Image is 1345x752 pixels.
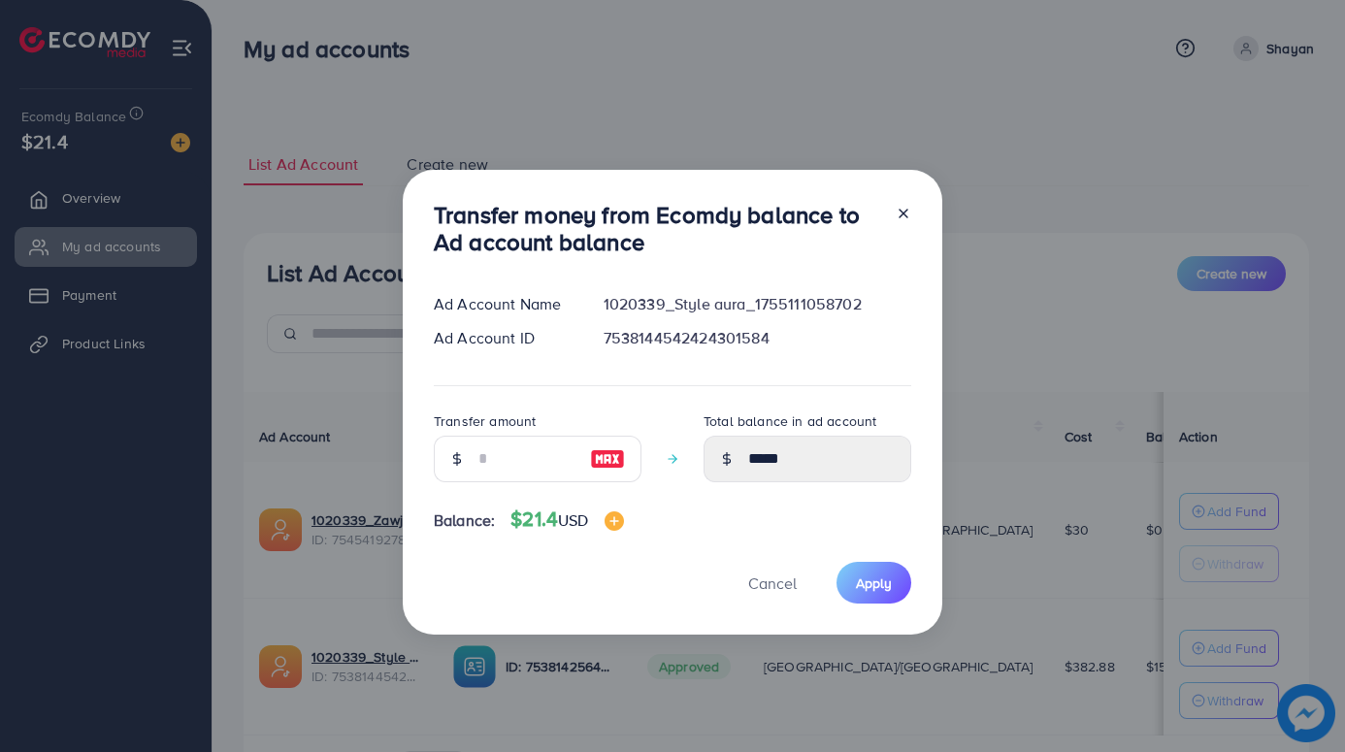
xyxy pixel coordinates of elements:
[704,411,876,431] label: Total balance in ad account
[510,507,623,532] h4: $21.4
[748,572,797,594] span: Cancel
[434,411,536,431] label: Transfer amount
[418,327,588,349] div: Ad Account ID
[434,201,880,257] h3: Transfer money from Ecomdy balance to Ad account balance
[588,293,927,315] div: 1020339_Style aura_1755111058702
[590,447,625,471] img: image
[605,511,624,531] img: image
[588,327,927,349] div: 7538144542424301584
[856,573,892,593] span: Apply
[434,509,495,532] span: Balance:
[724,562,821,604] button: Cancel
[558,509,588,531] span: USD
[837,562,911,604] button: Apply
[418,293,588,315] div: Ad Account Name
